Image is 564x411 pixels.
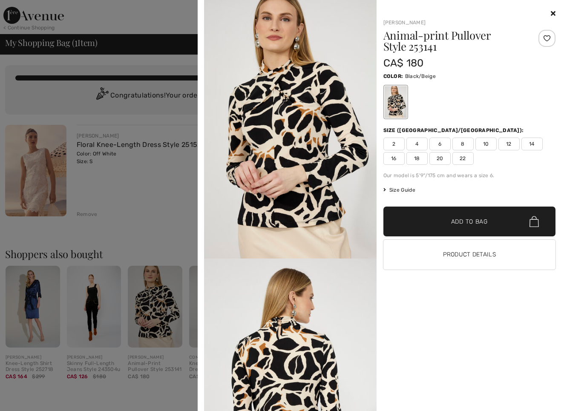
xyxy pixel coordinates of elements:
span: CA$ 180 [383,57,424,69]
div: Our model is 5'9"/175 cm and wears a size 6. [383,172,556,179]
span: Size Guide [383,186,415,194]
div: Size ([GEOGRAPHIC_DATA]/[GEOGRAPHIC_DATA]): [383,126,526,134]
span: 4 [406,138,428,150]
span: Help [20,6,37,14]
span: 2 [383,138,405,150]
span: 6 [429,138,451,150]
span: Black/Beige [405,73,436,79]
span: 20 [429,152,451,165]
span: 12 [498,138,520,150]
span: 18 [406,152,428,165]
span: 16 [383,152,405,165]
h1: Animal-print Pullover Style 253141 [383,30,527,52]
button: Add to Bag [383,207,556,236]
span: 14 [521,138,543,150]
span: Add to Bag [451,217,488,226]
span: 22 [452,152,474,165]
span: 8 [452,138,474,150]
button: Product Details [383,240,556,270]
a: [PERSON_NAME] [383,20,426,26]
span: Color: [383,73,403,79]
img: Bag.svg [529,216,539,227]
span: 10 [475,138,497,150]
div: Black/Beige [384,86,406,118]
